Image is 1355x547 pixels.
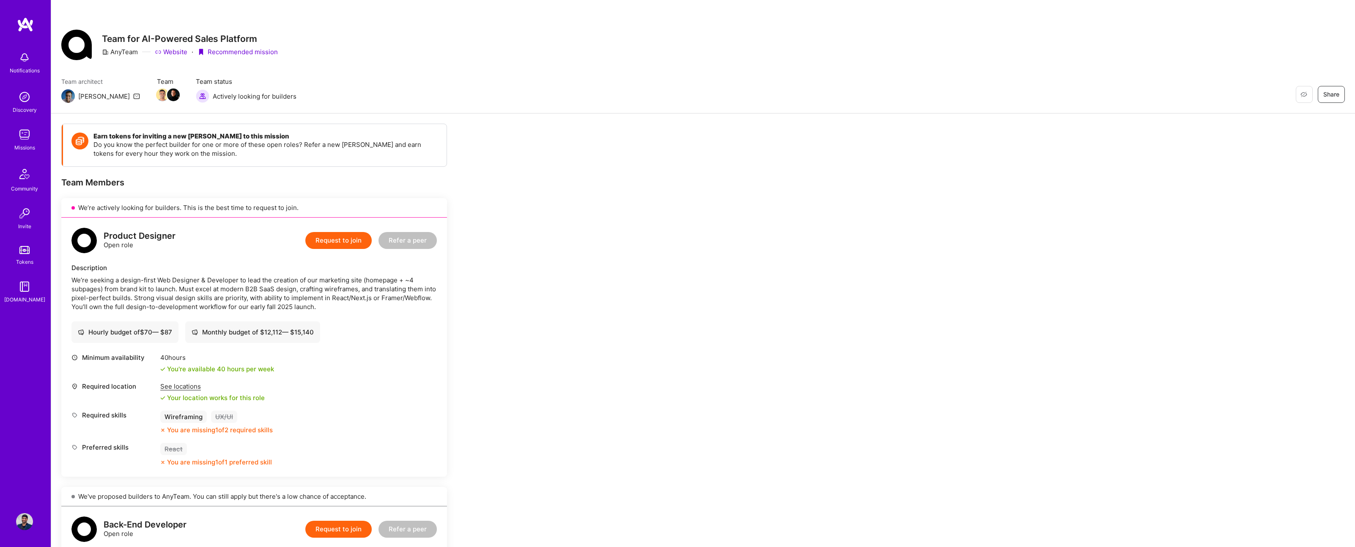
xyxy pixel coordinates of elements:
img: bell [16,49,33,66]
div: Minimum availability [71,353,156,362]
img: tokens [19,246,30,254]
i: icon Cash [192,329,198,335]
div: Wireframing [160,411,207,423]
h3: Team for AI-Powered Sales Platform [102,33,278,44]
div: You are missing 1 of 1 preferred skill [167,458,272,467]
img: teamwork [16,126,33,143]
div: Your location works for this role [160,393,265,402]
img: logo [71,517,97,542]
i: icon CompanyGray [102,49,109,55]
button: Request to join [305,521,372,538]
i: icon CloseOrange [160,428,165,433]
div: We’re actively looking for builders. This is the best time to request to join. [61,198,447,218]
p: Do you know the perfect builder for one or more of these open roles? Refer a new [PERSON_NAME] an... [93,140,438,158]
div: Open role [104,520,187,538]
div: We've proposed builders to AnyTeam. You can still apply but there's a low chance of acceptance. [61,487,447,506]
div: Description [71,263,437,272]
i: icon Check [160,395,165,401]
h4: Earn tokens for inviting a new [PERSON_NAME] to this mission [93,133,438,140]
img: logo [17,17,34,32]
div: Product Designer [104,232,176,240]
div: 40 hours [160,353,274,362]
img: logo [71,228,97,253]
img: guide book [16,278,33,295]
div: Team Members [61,177,447,188]
div: Recommended mission [197,47,278,56]
div: You are missing 1 of 2 required skills [167,425,273,434]
i: icon CloseOrange [160,460,165,465]
div: You're available 40 hours per week [160,365,274,373]
a: Website [155,47,187,56]
div: AnyTeam [102,47,138,56]
img: discovery [16,88,33,105]
span: Share [1323,90,1339,99]
i: icon Clock [71,354,78,361]
div: We’re seeking a design-first Web Designer & Developer to lead the creation of our marketing site ... [71,276,437,311]
img: Community [14,164,35,184]
div: Open role [104,232,176,249]
div: Required skills [71,411,156,420]
img: Team Member Avatar [167,88,180,101]
i: icon PurpleRibbon [197,49,204,55]
div: · [192,47,193,56]
div: Back-End Developer [104,520,187,529]
div: Tokens [16,257,33,266]
div: Preferred skills [71,443,156,452]
img: Invite [16,205,33,222]
div: Invite [18,222,31,231]
img: Team Architect [61,89,75,103]
div: Notifications [10,66,40,75]
div: Hourly budget of $ 70 — $ 87 [78,328,172,337]
div: See locations [160,382,265,391]
div: React [160,443,187,455]
img: Token icon [71,133,88,149]
span: Team status [196,77,296,86]
img: Team Member Avatar [156,88,169,101]
div: UX/UI [211,411,237,423]
button: Refer a peer [379,232,437,249]
div: Discovery [13,105,37,114]
button: Refer a peer [379,521,437,538]
i: icon Check [160,367,165,372]
i: icon EyeClosed [1300,91,1307,98]
span: Team architect [61,77,140,86]
div: [DOMAIN_NAME] [4,295,45,304]
div: Monthly budget of $ 12,112 — $ 15,140 [192,328,314,337]
i: icon Cash [78,329,84,335]
button: Request to join [305,232,372,249]
i: icon Tag [71,444,78,450]
span: Team [157,77,179,86]
div: Required location [71,382,156,391]
i: icon Mail [133,93,140,99]
div: Missions [14,143,35,152]
span: Actively looking for builders [213,92,296,101]
div: [PERSON_NAME] [78,92,130,101]
img: Company Logo [61,30,92,60]
i: icon Tag [71,412,78,418]
i: icon Location [71,383,78,390]
div: Community [11,184,38,193]
img: Actively looking for builders [196,89,209,103]
img: User Avatar [16,513,33,530]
